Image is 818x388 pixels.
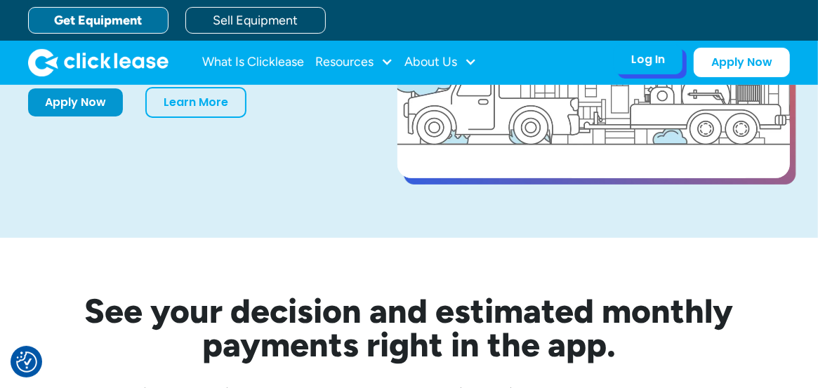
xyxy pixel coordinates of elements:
[185,7,326,34] a: Sell Equipment
[28,88,123,116] a: Apply Now
[631,53,665,67] div: Log In
[404,48,477,76] div: About Us
[145,87,246,118] a: Learn More
[694,48,790,77] a: Apply Now
[16,352,37,373] img: Revisit consent button
[202,48,304,76] a: What Is Clicklease
[315,48,393,76] div: Resources
[28,7,169,34] a: Get Equipment
[16,352,37,373] button: Consent Preferences
[28,48,169,76] a: home
[28,48,169,76] img: Clicklease logo
[28,294,790,361] h2: See your decision and estimated monthly payments right in the app.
